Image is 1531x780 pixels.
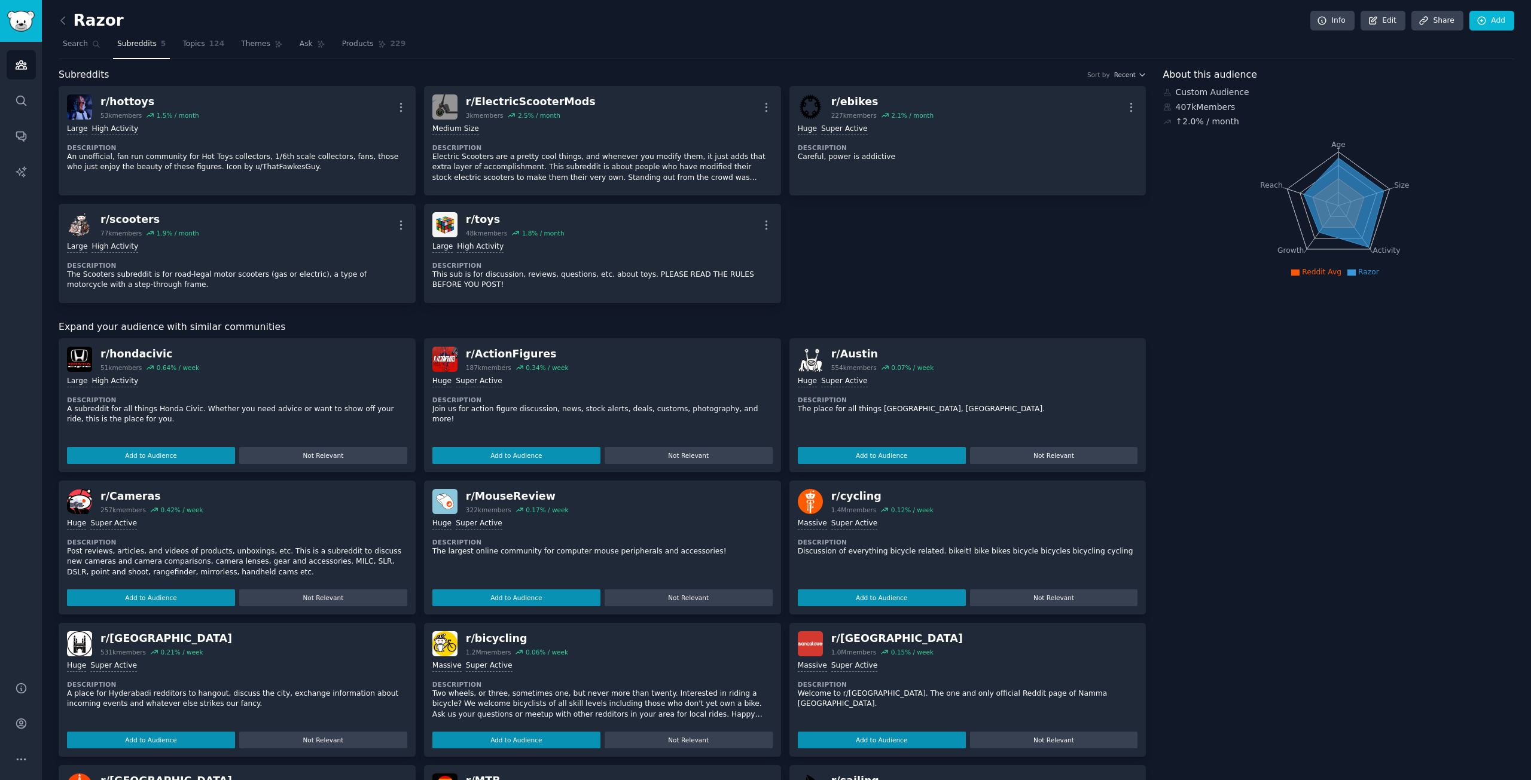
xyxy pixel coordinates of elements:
[67,347,92,372] img: hondacivic
[466,94,596,109] div: r/ ElectricScooterMods
[432,261,773,270] dt: Description
[432,124,479,135] div: Medium Size
[891,111,934,120] div: 2.1 % / month
[432,270,773,290] p: This sub is for discussion, reviews, questions, etc. about toys. PLEASE READ THE RULES BEFORE YOU...
[1114,71,1136,79] span: Recent
[798,631,823,656] img: bangalore
[456,518,502,530] div: Super Active
[100,94,199,109] div: r/ hottoys
[432,518,452,530] div: Huge
[831,363,877,372] div: 554k members
[798,680,1138,689] dt: Description
[67,376,87,387] div: Large
[798,489,823,514] img: cycling
[831,660,878,672] div: Super Active
[67,212,92,237] img: scooters
[239,732,407,748] button: Not Relevant
[90,518,137,530] div: Super Active
[67,546,407,578] p: Post reviews, articles, and videos of products, unboxings, etc. This is a subreddit to discuss ne...
[1163,68,1257,82] span: About this audience
[798,124,817,135] div: Huge
[798,447,966,464] button: Add to Audience
[59,68,109,82] span: Subreddits
[466,631,568,646] div: r/ bicycling
[1394,181,1409,189] tspan: Size
[157,363,199,372] div: 0.64 % / week
[432,347,458,372] img: ActionFigures
[424,86,781,195] a: ElectricScooterModsr/ElectricScooterMods3kmembers2.5% / monthMedium SizeDescriptionElectric Scoot...
[59,35,105,59] a: Search
[432,489,458,514] img: MouseReview
[831,489,934,504] div: r/ cycling
[821,376,868,387] div: Super Active
[1163,101,1515,114] div: 407k Members
[338,35,410,59] a: Products229
[456,376,502,387] div: Super Active
[67,589,235,606] button: Add to Audience
[7,11,35,32] img: GummySearch logo
[100,347,199,362] div: r/ hondacivic
[526,506,568,514] div: 0.17 % / week
[1358,268,1379,276] span: Razor
[237,35,287,59] a: Themes
[1310,11,1355,31] a: Info
[432,212,458,237] img: toys
[891,363,934,372] div: 0.07 % / week
[67,124,87,135] div: Large
[391,39,406,50] span: 229
[295,35,330,59] a: Ask
[432,143,773,152] dt: Description
[100,212,199,227] div: r/ scooters
[67,447,235,464] button: Add to Audience
[798,152,1138,163] p: Careful, power is addictive
[342,39,374,50] span: Products
[1087,71,1110,79] div: Sort by
[798,94,823,120] img: ebikes
[160,506,203,514] div: 0.42 % / week
[789,86,1146,195] a: ebikesr/ebikes227kmembers2.1% / monthHugeSuper ActiveDescriptionCareful, power is addictive
[1331,140,1346,149] tspan: Age
[798,538,1138,546] dt: Description
[798,404,1138,415] p: The place for all things [GEOGRAPHIC_DATA], [GEOGRAPHIC_DATA].
[432,241,453,253] div: Large
[518,111,560,120] div: 2.5 % / month
[90,660,137,672] div: Super Active
[92,124,138,135] div: High Activity
[182,39,205,50] span: Topics
[67,404,407,425] p: A subreddit for all things Honda Civic. Whether you need advice or want to show off your ride, th...
[1469,11,1514,31] a: Add
[67,152,407,173] p: An unofficial, fan run community for Hot Toys collectors, 1/6th scale collectors, fans, those who...
[432,680,773,689] dt: Description
[67,732,235,748] button: Add to Audience
[67,270,407,290] p: The Scooters subreddit is for road-legal motor scooters (gas or electric), a type of motorcycle w...
[831,648,877,656] div: 1.0M members
[457,241,504,253] div: High Activity
[67,518,86,530] div: Huge
[466,489,569,504] div: r/ MouseReview
[100,111,142,120] div: 53k members
[798,518,827,530] div: Massive
[432,404,773,425] p: Join us for action figure discussion, news, stock alerts, deals, customs, photography, and more!
[831,94,934,109] div: r/ ebikes
[160,648,203,656] div: 0.21 % / week
[432,689,773,720] p: Two wheels, or three, sometimes one, but never more than twenty. Interested in riding a bicycle? ...
[466,229,507,237] div: 48k members
[432,546,773,557] p: The largest online community for computer mouse peripherals and accessories!
[605,732,773,748] button: Not Relevant
[466,363,511,372] div: 187k members
[100,631,232,646] div: r/ [GEOGRAPHIC_DATA]
[605,447,773,464] button: Not Relevant
[831,518,878,530] div: Super Active
[92,241,138,253] div: High Activity
[831,111,877,120] div: 227k members
[605,589,773,606] button: Not Relevant
[798,732,966,748] button: Add to Audience
[466,660,513,672] div: Super Active
[424,204,781,303] a: toysr/toys48kmembers1.8% / monthLargeHigh ActivityDescriptionThis sub is for discussion, reviews,...
[100,363,142,372] div: 51k members
[157,229,199,237] div: 1.9 % / month
[798,376,817,387] div: Huge
[466,111,504,120] div: 3k members
[113,35,170,59] a: Subreddits5
[100,506,146,514] div: 257k members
